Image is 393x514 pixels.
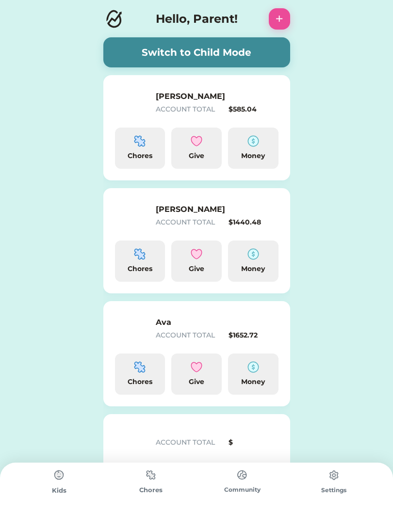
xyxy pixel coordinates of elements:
[247,135,259,147] img: money-cash-dollar-coin--accounting-billing-payment-cash-coin-currency-money-finance.svg
[196,485,288,494] div: Community
[229,437,278,448] div: $
[288,486,380,495] div: Settings
[134,135,146,147] img: programming-module-puzzle-1--code-puzzle-module-programming-plugin-piece.svg
[247,248,259,260] img: money-cash-dollar-coin--accounting-billing-payment-cash-coin-currency-money-finance.svg
[232,151,275,161] div: Money
[156,91,253,102] h6: [PERSON_NAME]
[232,264,275,274] div: Money
[156,104,225,114] div: ACCOUNT TOTAL
[232,377,275,387] div: Money
[134,361,146,373] img: programming-module-puzzle-1--code-puzzle-module-programming-plugin-piece.svg
[119,377,162,387] div: Chores
[119,264,162,274] div: Chores
[191,135,202,147] img: interface-favorite-heart--reward-social-rating-media-heart-it-like-favorite-love.svg
[156,10,238,28] h4: Hello, Parent!
[156,437,225,448] div: ACCOUNT TOTAL
[156,330,225,340] div: ACCOUNT TOTAL
[103,37,290,67] button: Switch to Child Mode
[134,248,146,260] img: programming-module-puzzle-1--code-puzzle-module-programming-plugin-piece.svg
[175,377,218,387] div: Give
[119,151,162,161] div: Chores
[115,313,146,344] img: yH5BAEAAAAALAAAAAABAAEAAAIBRAA7
[191,361,202,373] img: interface-favorite-heart--reward-social-rating-media-heart-it-like-favorite-love.svg
[105,485,197,495] div: Chores
[229,104,278,114] div: $585.04
[115,87,146,118] img: yH5BAEAAAAALAAAAAABAAEAAAIBRAA7
[115,200,146,231] img: yH5BAEAAAAALAAAAAABAAEAAAIBRAA7
[229,330,278,340] div: $1652.72
[191,248,202,260] img: interface-favorite-heart--reward-social-rating-media-heart-it-like-favorite-love.svg
[156,217,225,227] div: ACCOUNT TOTAL
[175,264,218,274] div: Give
[269,8,290,30] button: +
[115,426,146,457] img: yH5BAEAAAAALAAAAAABAAEAAAIBRAA7
[175,151,218,161] div: Give
[324,466,344,485] img: type%3Dchores%2C%20state%3Ddefault.svg
[103,8,125,30] img: Logo.svg
[229,217,278,227] div: $1440.48
[49,466,69,485] img: type%3Dchores%2C%20state%3Ddefault.svg
[247,361,259,373] img: money-cash-dollar-coin--accounting-billing-payment-cash-coin-currency-money-finance.svg
[156,204,253,215] h6: [PERSON_NAME]
[232,466,252,484] img: type%3Dchores%2C%20state%3Ddefault.svg
[156,317,253,328] h6: Ava
[141,466,161,484] img: type%3Dchores%2C%20state%3Ddefault.svg
[14,486,105,496] div: Kids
